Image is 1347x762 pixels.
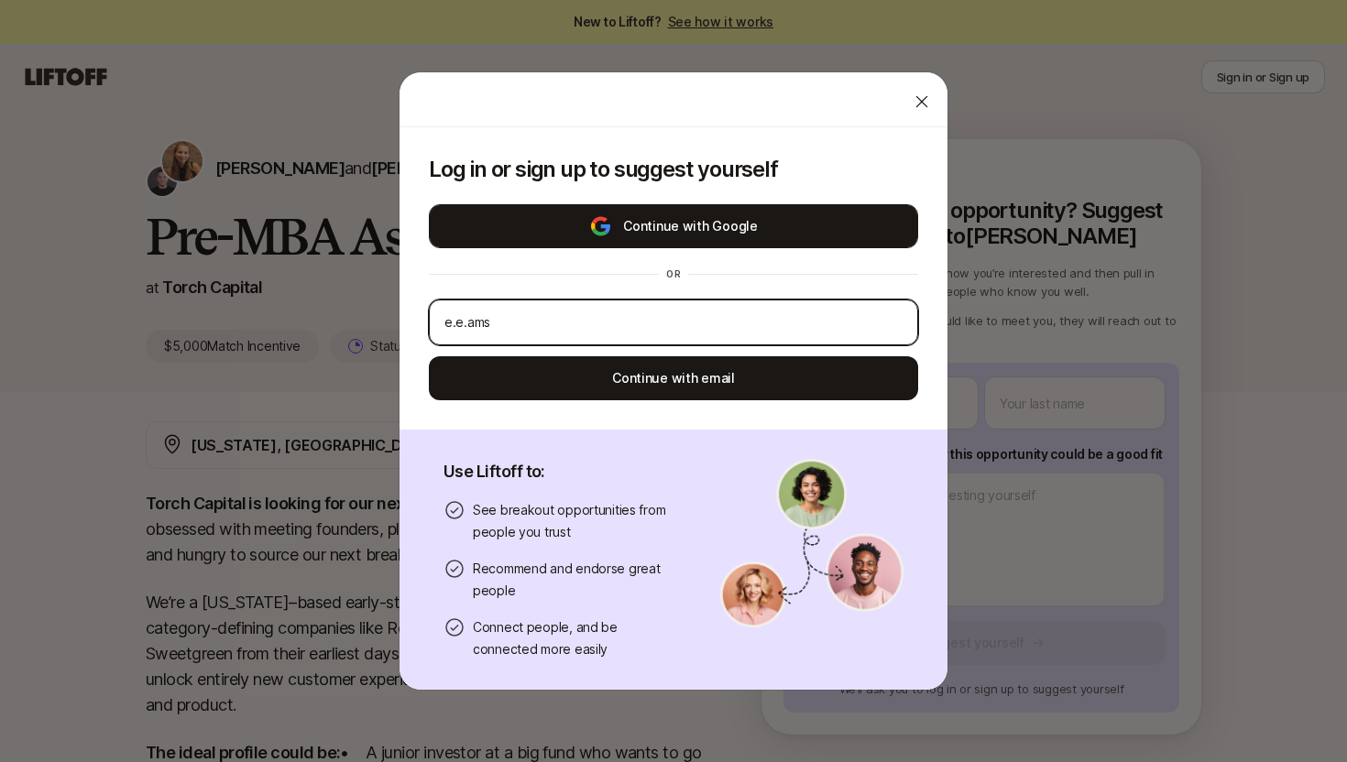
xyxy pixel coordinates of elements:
p: Use Liftoff to: [444,459,676,484]
img: google-logo [589,215,612,237]
button: Continue with Google [429,204,918,248]
button: Continue with email [429,356,918,400]
img: signup-banner [720,459,903,627]
p: Connect people, and be connected more easily [473,616,676,660]
p: Recommend and endorse great people [473,558,676,602]
input: Your personal email address [444,311,903,333]
div: or [659,267,688,281]
p: Log in or sign up to suggest yourself [429,157,918,182]
p: See breakout opportunities from people you trust [473,499,676,543]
